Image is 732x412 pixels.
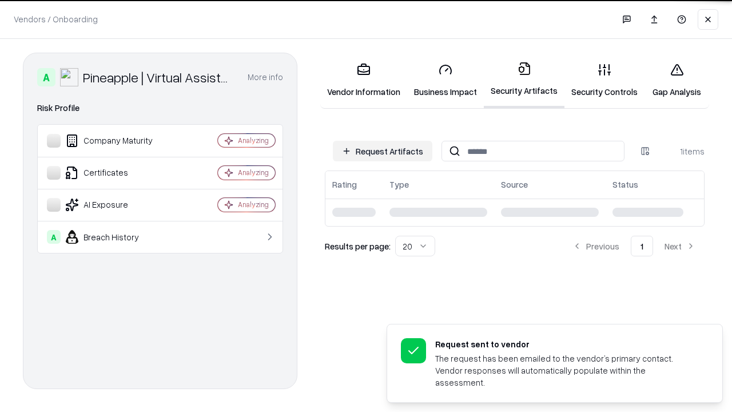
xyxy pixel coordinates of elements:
button: More info [248,67,283,88]
div: Analyzing [238,168,269,177]
div: A [37,68,55,86]
div: Status [612,179,638,191]
div: 1 items [659,145,705,157]
div: Request sent to vendor [435,338,695,350]
div: Pineapple | Virtual Assistant Agency [83,68,234,86]
button: 1 [631,236,653,256]
div: Rating [332,179,357,191]
div: Company Maturity [47,134,184,148]
div: AI Exposure [47,198,184,212]
p: Vendors / Onboarding [14,13,98,25]
a: Security Controls [564,54,645,107]
button: Request Artifacts [333,141,432,161]
div: Source [501,179,528,191]
div: Analyzing [238,136,269,145]
a: Business Impact [407,54,484,107]
img: Pineapple | Virtual Assistant Agency [60,68,78,86]
div: Certificates [47,166,184,180]
div: Analyzing [238,200,269,209]
a: Gap Analysis [645,54,709,107]
p: Results per page: [325,240,391,252]
a: Security Artifacts [484,53,564,108]
a: Vendor Information [320,54,407,107]
nav: pagination [563,236,705,256]
div: Breach History [47,230,184,244]
div: A [47,230,61,244]
div: Type [389,179,409,191]
div: Risk Profile [37,101,283,115]
div: The request has been emailed to the vendor’s primary contact. Vendor responses will automatically... [435,352,695,389]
